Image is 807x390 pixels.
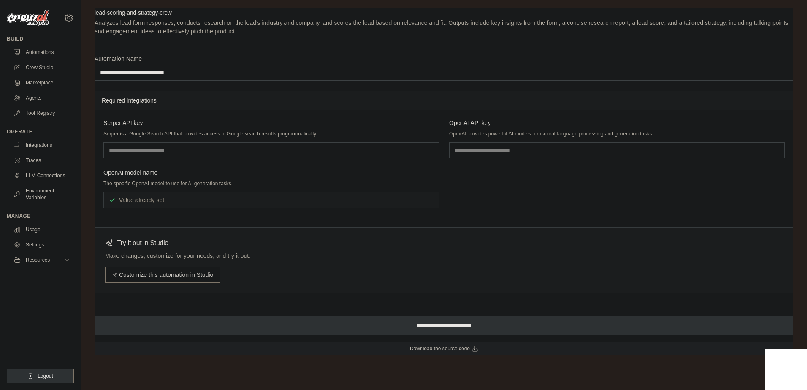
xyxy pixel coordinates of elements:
a: Automations [10,46,74,59]
a: Crew Studio [10,61,74,74]
a: Traces [10,154,74,167]
img: Logo [7,10,49,26]
p: Serper is a Google Search API that provides access to Google search results programmatically. [103,130,439,137]
button: Logout [7,369,74,383]
a: Integrations [10,138,74,152]
h3: Try it out in Studio [117,238,168,248]
p: The specific OpenAI model to use for AI generation tasks. [103,180,439,187]
h2: lead-scoring-and-strategy-crew [95,8,793,17]
p: Make changes, customize for your needs, and try it out. [105,252,783,260]
a: Settings [10,238,74,252]
span: Serper API key [103,119,143,127]
div: Build [7,35,74,42]
a: Customize this automation in Studio [105,267,220,283]
p: OpenAI provides powerful AI models for natural language processing and generation tasks. [449,130,785,137]
a: Environment Variables [10,184,74,204]
a: LLM Connections [10,169,74,182]
button: Resources [10,253,74,267]
a: Tool Registry [10,106,74,120]
div: Operate [7,128,74,135]
a: Download the source code [95,342,793,355]
a: Marketplace [10,76,74,89]
iframe: Chat Widget [765,349,807,390]
a: Agents [10,91,74,105]
div: Manage [7,213,74,219]
p: Analyzes lead form responses, conducts research on the lead's industry and company, and scores th... [95,19,793,35]
span: Resources [26,257,50,263]
span: OpenAI model name [103,168,157,177]
div: Value already set [103,192,439,208]
span: Download the source code [410,345,470,352]
span: Logout [38,373,53,379]
h4: Required Integrations [102,96,786,105]
a: Usage [10,223,74,236]
label: Automation Name [95,54,793,63]
span: OpenAI API key [449,119,491,127]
